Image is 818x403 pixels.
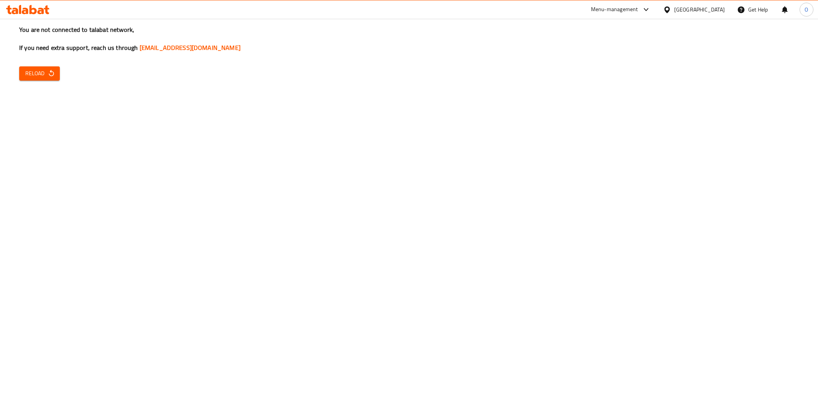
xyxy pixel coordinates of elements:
[140,42,240,53] a: [EMAIL_ADDRESS][DOMAIN_NAME]
[19,66,60,81] button: Reload
[25,69,54,78] span: Reload
[674,5,725,14] div: [GEOGRAPHIC_DATA]
[805,5,808,14] span: O
[19,25,799,52] h3: You are not connected to talabat network, If you need extra support, reach us through
[591,5,638,14] div: Menu-management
